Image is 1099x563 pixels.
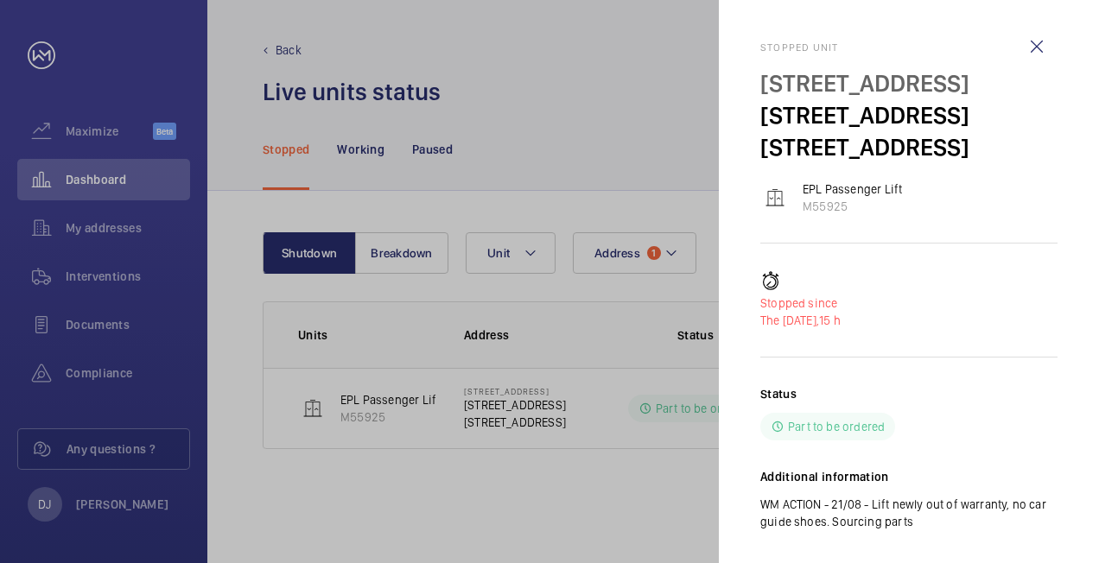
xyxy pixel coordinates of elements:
p: EPL Passenger Lift [803,180,902,198]
img: elevator.svg [765,187,785,208]
h2: Additional information [760,468,1058,485]
p: M55925 [803,198,902,215]
p: [STREET_ADDRESS] [760,131,1058,163]
p: [STREET_ADDRESS] [760,67,1058,99]
h2: Status [760,385,797,402]
span: The [DATE], [760,313,819,327]
h2: Stopped unit [760,41,1058,54]
p: 15 h [760,312,1058,329]
p: WM ACTION - 21/08 - Lift newly out of warranty, no car guide shoes. Sourcing parts [760,496,1058,530]
p: [STREET_ADDRESS] [760,99,1058,131]
p: Stopped since [760,294,1058,312]
p: Part to be ordered [788,418,885,435]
